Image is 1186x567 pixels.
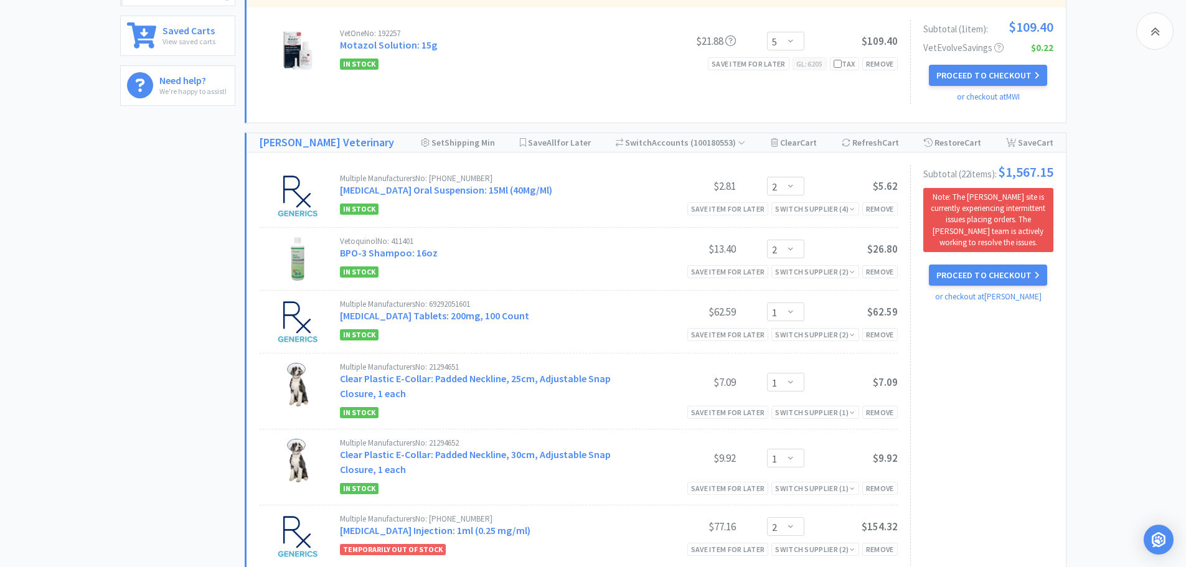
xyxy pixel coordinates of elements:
img: f00ed0441f3e4682a05b40a52f901ad6_6672.jpeg [281,29,314,73]
span: $7.09 [873,375,898,389]
div: Save item for later [687,543,769,556]
div: Save item for later [687,328,769,341]
div: Multiple Manufacturers No: 21294652 [340,439,642,447]
div: Multiple Manufacturers No: 69292051601 [340,300,642,308]
div: Switch Supplier ( 1 ) [775,406,855,418]
span: $62.59 [867,305,898,319]
div: Subtotal ( 22 item s ): [923,165,1053,179]
div: Save item for later [687,202,769,215]
span: $5.62 [873,179,898,193]
div: Switch Supplier ( 2 ) [775,543,855,555]
div: Shipping Min [421,133,495,152]
span: Set [431,137,445,148]
div: Multiple Manufacturers No: [PHONE_NUMBER] [340,515,642,523]
span: In Stock [340,483,379,494]
div: Save item for later [687,406,769,419]
div: Remove [862,543,898,556]
button: Proceed to Checkout [929,65,1047,86]
div: Switch Supplier ( 2 ) [775,266,855,278]
div: $13.40 [642,241,736,256]
a: Saved CartsView saved carts [120,16,235,56]
div: $2.81 [642,179,736,194]
img: 74ae27e936d4451aa1691d4a90306fab_545189.jpeg [276,300,319,344]
button: Proceed to Checkout [929,265,1047,286]
div: GL: 6205 [793,57,827,70]
span: In Stock [340,266,379,278]
div: $21.88 [642,34,736,49]
span: $26.80 [867,242,898,256]
div: Open Intercom Messenger [1144,525,1174,555]
p: Note: The [PERSON_NAME] site is currently experiencing intermittent issues placing orders. The [P... [928,192,1048,248]
img: 4328b1b2db924f2890b4fb904821a01f_330550.jpeg [276,363,319,406]
div: Save item for later [687,482,769,495]
span: Switch [625,137,652,148]
div: Remove [862,328,898,341]
div: Save item for later [708,57,789,70]
span: In Stock [340,204,379,215]
span: Cart [964,137,981,148]
h6: Need help? [159,72,227,85]
span: $109.40 [1009,20,1053,34]
a: BPO-3 Shampoo: 16oz [340,246,438,259]
div: Multiple Manufacturers No: 21294651 [340,363,642,371]
span: In Stock [340,59,379,70]
span: $1,567.15 [998,165,1053,179]
div: Switch Supplier ( 1 ) [775,482,855,494]
div: Vetoquinol No: 411401 [340,237,642,245]
div: Switch Supplier ( 4 ) [775,203,855,215]
a: [MEDICAL_DATA] Oral Suspension: 15Ml (40Mg/Ml) [340,184,552,196]
a: Motazol Solution: 15g [340,39,437,51]
div: $77.16 [642,519,736,534]
span: Cart [800,137,817,148]
div: Clear [771,133,817,152]
a: Clear Plastic E-Collar: Padded Neckline, 25cm, Adjustable Snap Closure, 1 each [340,372,611,400]
span: Save for Later [528,137,591,148]
img: 08a304bd26ae44c6acd5e76c1c5e4fa3_330541.jpeg [276,439,319,482]
span: Cart [882,137,899,148]
p: View saved carts [162,35,215,47]
img: ec7c8bcf511e4f848c5879a87316e528_432922.jpeg [276,174,319,218]
div: VetOne No: 192257 [340,29,642,37]
span: Temporarily Out of Stock [340,544,446,555]
div: Remove [862,482,898,495]
span: All [547,137,557,148]
div: Refresh [842,133,899,152]
a: or checkout at [PERSON_NAME] [935,291,1042,302]
span: $0.22 [1031,43,1053,52]
div: $9.92 [642,451,736,466]
a: [PERSON_NAME] Veterinary [259,134,394,152]
h6: Saved Carts [162,22,215,35]
div: Remove [862,265,898,278]
div: Remove [862,202,898,215]
div: Accounts [616,133,746,152]
p: We're happy to assist! [159,85,227,97]
span: In Stock [340,329,379,340]
div: $62.59 [642,304,736,319]
div: Switch Supplier ( 2 ) [775,329,855,340]
a: [MEDICAL_DATA] Injection: 1ml (0.25 mg/ml) [340,524,530,537]
div: Save [1006,133,1053,152]
img: 341cab5b8b4242e3814d69b4d044919a_76292.jpeg [276,237,319,281]
span: In Stock [340,407,379,418]
img: ccc41a8f3cde4206a7c5f853e360c191_616498.jpeg [276,515,319,558]
span: $9.92 [873,451,898,465]
div: Subtotal ( 1 item ): [923,20,1053,34]
span: $109.40 [862,34,898,48]
span: Cart [1037,137,1053,148]
div: Remove [862,57,898,70]
div: $7.09 [642,375,736,390]
div: Tax [834,58,855,70]
a: or checkout at MWI [957,91,1020,102]
span: VetEvolve Savings [923,43,1004,52]
div: Remove [862,406,898,419]
div: Multiple Manufacturers No: [PHONE_NUMBER] [340,174,642,182]
div: Save item for later [687,265,769,278]
div: Restore [924,133,981,152]
span: ( 100180553 ) [689,137,745,148]
span: $154.32 [862,520,898,533]
a: [MEDICAL_DATA] Tablets: 200mg, 100 Count [340,309,529,322]
a: Clear Plastic E-Collar: Padded Neckline, 30cm, Adjustable Snap Closure, 1 each [340,448,611,476]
